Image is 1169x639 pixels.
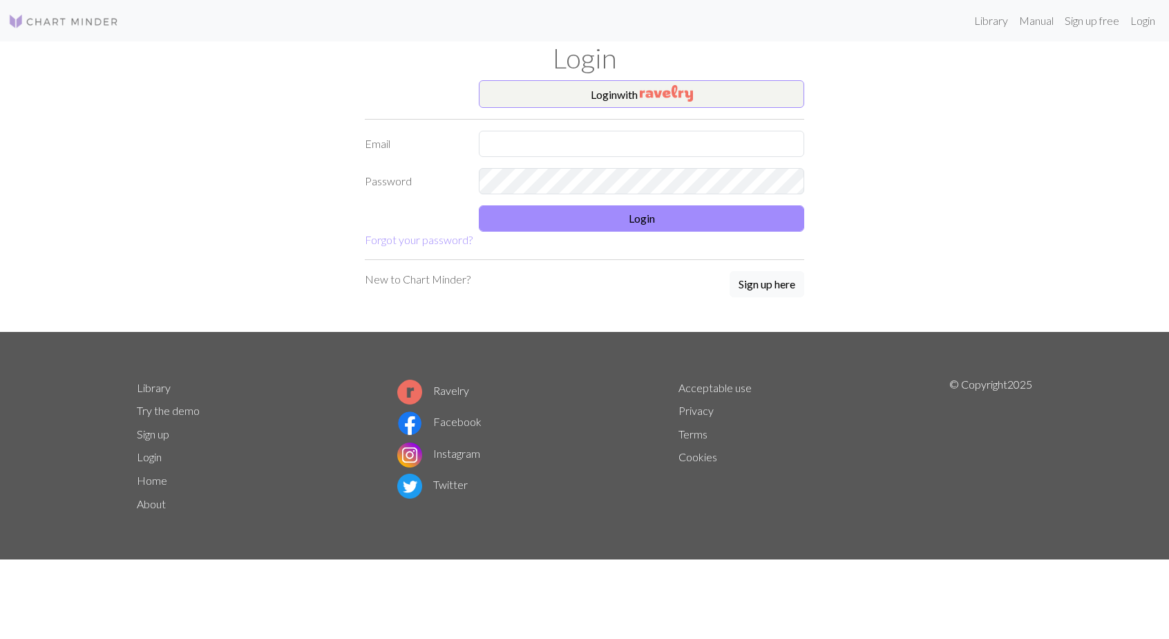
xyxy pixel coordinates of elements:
p: New to Chart Minder? [365,271,471,288]
a: Manual [1014,7,1059,35]
a: Twitter [397,478,468,491]
button: Loginwith [479,80,804,108]
img: Ravelry [640,85,693,102]
p: © Copyright 2025 [949,376,1032,516]
button: Login [479,205,804,232]
a: Privacy [678,404,714,417]
a: Sign up [137,427,169,441]
img: Logo [8,13,119,30]
h1: Login [129,41,1040,75]
a: Login [1125,7,1161,35]
a: Sign up here [730,271,804,299]
a: Library [969,7,1014,35]
a: Login [137,450,162,463]
img: Ravelry logo [397,380,422,405]
a: Terms [678,427,707,441]
a: Instagram [397,447,480,460]
img: Facebook logo [397,411,422,436]
label: Password [357,168,471,194]
a: Forgot your password? [365,233,473,246]
a: Home [137,474,167,487]
a: Acceptable use [678,381,752,394]
a: Cookies [678,450,717,463]
a: Try the demo [137,404,200,417]
img: Instagram logo [397,443,422,467]
a: Sign up free [1059,7,1125,35]
button: Sign up here [730,271,804,297]
label: Email [357,131,471,157]
a: Library [137,381,171,394]
a: Ravelry [397,384,469,397]
img: Twitter logo [397,474,422,499]
a: Facebook [397,415,482,428]
a: About [137,497,166,510]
